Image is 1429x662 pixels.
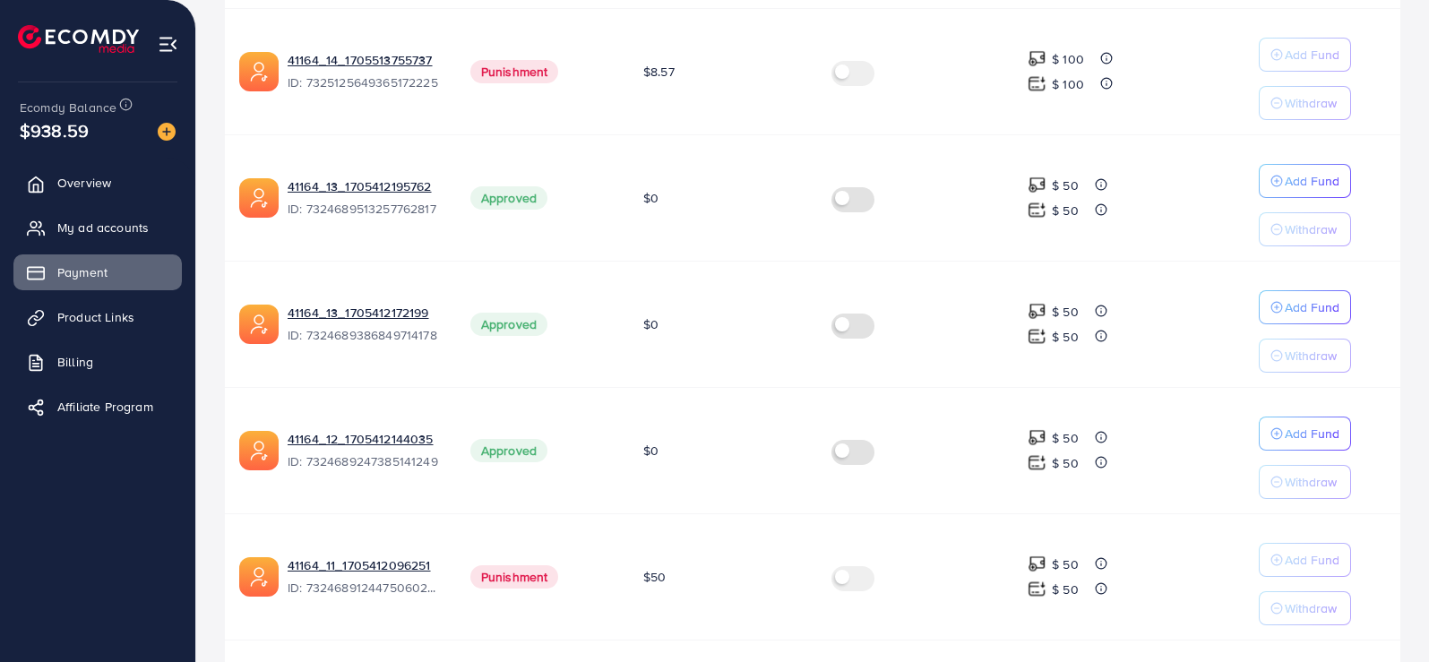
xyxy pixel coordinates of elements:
[1052,73,1084,95] p: $ 100
[1052,301,1079,322] p: $ 50
[20,99,116,116] span: Ecomdy Balance
[1259,38,1351,72] button: Add Fund
[1353,581,1416,649] iframe: Chat
[288,200,442,218] span: ID: 7324689513257762817
[288,304,442,345] div: <span class='underline'>41164_13_1705412172199</span></br>7324689386849714178
[18,25,139,53] img: logo
[1028,580,1046,598] img: top-up amount
[1259,86,1351,120] button: Withdraw
[643,315,659,333] span: $0
[57,308,134,326] span: Product Links
[288,177,442,219] div: <span class='underline'>41164_13_1705412195762</span></br>7324689513257762817
[1052,427,1079,449] p: $ 50
[1259,212,1351,246] button: Withdraw
[470,439,547,462] span: Approved
[288,556,442,598] div: <span class='underline'>41164_11_1705412096251</span></br>7324689124475060225
[643,63,675,81] span: $8.57
[470,60,559,83] span: Punishment
[1028,327,1046,346] img: top-up amount
[288,177,442,195] a: 41164_13_1705412195762
[13,344,182,380] a: Billing
[1052,200,1079,221] p: $ 50
[470,565,559,589] span: Punishment
[239,305,279,344] img: ic-ads-acc.e4c84228.svg
[643,568,666,586] span: $50
[1259,543,1351,577] button: Add Fund
[288,556,442,574] a: 41164_11_1705412096251
[288,326,442,344] span: ID: 7324689386849714178
[239,52,279,91] img: ic-ads-acc.e4c84228.svg
[158,123,176,141] img: image
[1259,465,1351,499] button: Withdraw
[288,430,442,471] div: <span class='underline'>41164_12_1705412144035</span></br>7324689247385141249
[288,51,442,69] a: 41164_14_1705513755737
[1285,219,1337,240] p: Withdraw
[470,186,547,210] span: Approved
[13,165,182,201] a: Overview
[643,442,659,460] span: $0
[13,299,182,335] a: Product Links
[1028,49,1046,68] img: top-up amount
[57,263,108,281] span: Payment
[57,353,93,371] span: Billing
[288,73,442,91] span: ID: 7325125649365172225
[239,431,279,470] img: ic-ads-acc.e4c84228.svg
[288,304,442,322] a: 41164_13_1705412172199
[288,579,442,597] span: ID: 7324689124475060225
[1052,579,1079,600] p: $ 50
[1285,297,1339,318] p: Add Fund
[1028,201,1046,219] img: top-up amount
[13,254,182,290] a: Payment
[1028,453,1046,472] img: top-up amount
[1285,170,1339,192] p: Add Fund
[1052,452,1079,474] p: $ 50
[1052,326,1079,348] p: $ 50
[470,313,547,336] span: Approved
[1285,44,1339,65] p: Add Fund
[643,189,659,207] span: $0
[288,430,442,448] a: 41164_12_1705412144035
[13,210,182,245] a: My ad accounts
[1028,74,1046,93] img: top-up amount
[1259,339,1351,373] button: Withdraw
[1285,423,1339,444] p: Add Fund
[57,219,149,236] span: My ad accounts
[1285,471,1337,493] p: Withdraw
[57,398,153,416] span: Affiliate Program
[1052,554,1079,575] p: $ 50
[288,51,442,92] div: <span class='underline'>41164_14_1705513755737</span></br>7325125649365172225
[1259,290,1351,324] button: Add Fund
[57,174,111,192] span: Overview
[1285,92,1337,114] p: Withdraw
[1052,175,1079,196] p: $ 50
[1259,164,1351,198] button: Add Fund
[1028,428,1046,447] img: top-up amount
[239,557,279,597] img: ic-ads-acc.e4c84228.svg
[1259,591,1351,625] button: Withdraw
[1285,598,1337,619] p: Withdraw
[1259,417,1351,451] button: Add Fund
[1028,176,1046,194] img: top-up amount
[239,178,279,218] img: ic-ads-acc.e4c84228.svg
[13,389,182,425] a: Affiliate Program
[288,452,442,470] span: ID: 7324689247385141249
[18,113,90,148] span: $938.59
[1285,549,1339,571] p: Add Fund
[1052,48,1084,70] p: $ 100
[1285,345,1337,366] p: Withdraw
[1028,302,1046,321] img: top-up amount
[1028,555,1046,573] img: top-up amount
[158,34,178,55] img: menu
